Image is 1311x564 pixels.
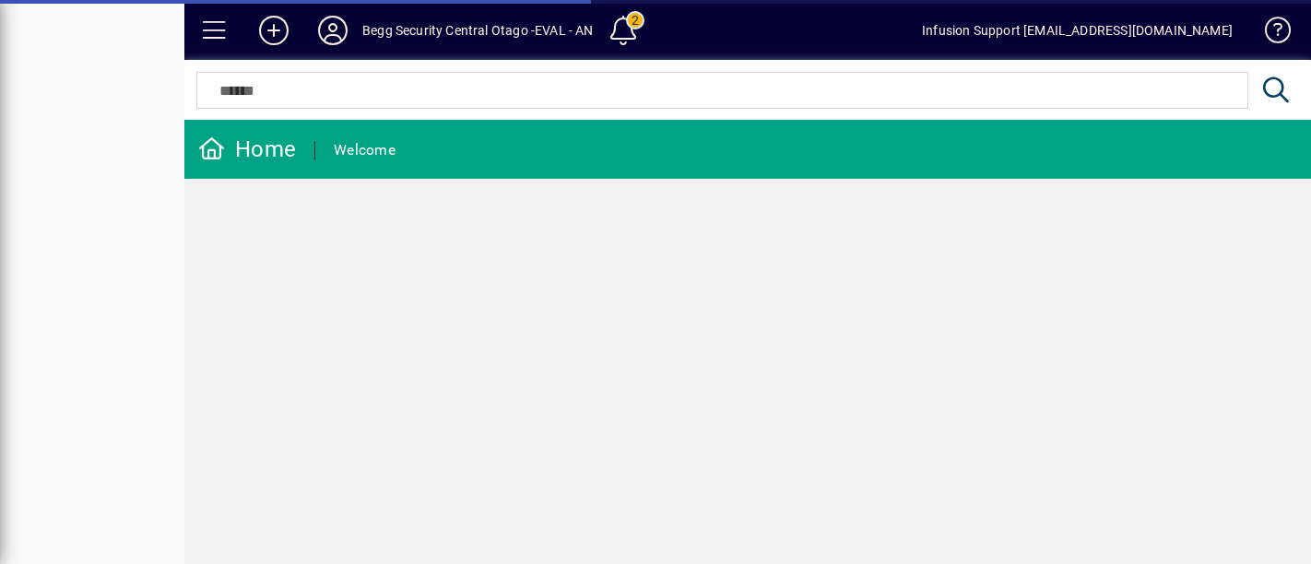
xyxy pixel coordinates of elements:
button: Add [244,14,303,47]
button: Profile [303,14,362,47]
div: Home [198,135,296,164]
div: Infusion Support [EMAIL_ADDRESS][DOMAIN_NAME] [922,16,1233,45]
a: Knowledge Base [1251,4,1288,64]
div: Begg Security Central Otago -EVAL - AN [362,16,594,45]
div: Welcome [334,135,396,165]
